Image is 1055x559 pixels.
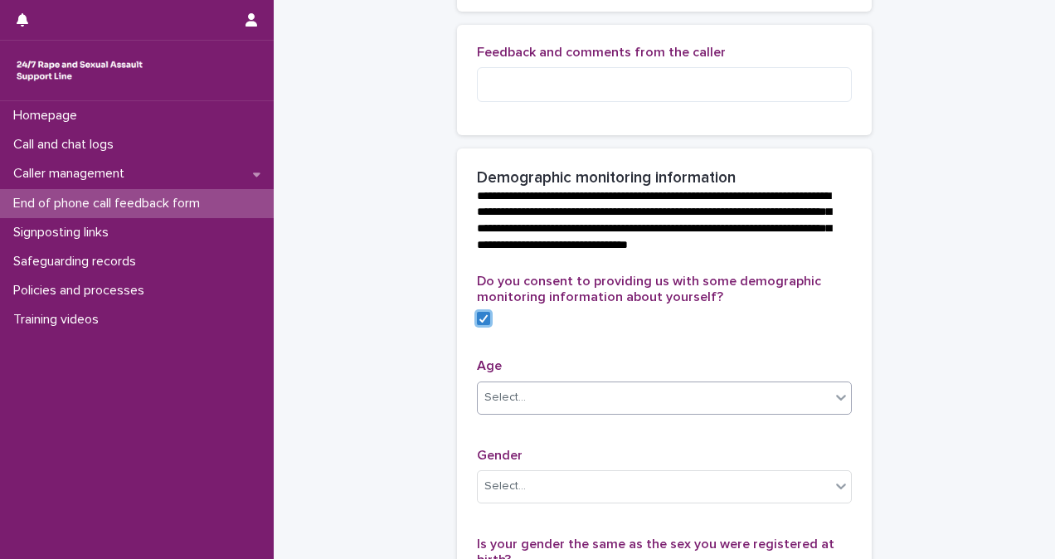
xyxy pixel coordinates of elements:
p: Call and chat logs [7,137,127,153]
span: Feedback and comments from the caller [477,46,726,59]
p: Caller management [7,166,138,182]
div: Select... [484,389,526,406]
div: Select... [484,478,526,495]
span: Do you consent to providing us with some demographic monitoring information about yourself? [477,275,821,304]
p: End of phone call feedback form [7,196,213,211]
span: Gender [477,449,523,462]
p: Homepage [7,108,90,124]
p: Training videos [7,312,112,328]
span: Age [477,359,502,372]
p: Policies and processes [7,283,158,299]
p: Signposting links [7,225,122,241]
p: Safeguarding records [7,254,149,270]
img: rhQMoQhaT3yELyF149Cw [13,54,146,87]
h2: Demographic monitoring information [477,168,736,187]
